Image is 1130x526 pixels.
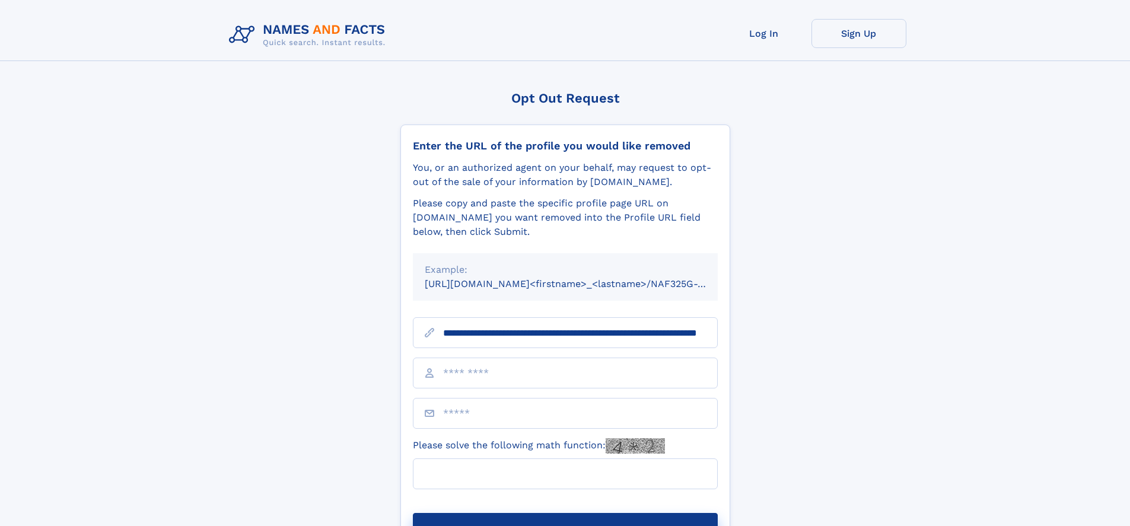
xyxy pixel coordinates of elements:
div: Enter the URL of the profile you would like removed [413,139,718,152]
img: Logo Names and Facts [224,19,395,51]
div: Example: [425,263,706,277]
div: You, or an authorized agent on your behalf, may request to opt-out of the sale of your informatio... [413,161,718,189]
div: Opt Out Request [400,91,730,106]
small: [URL][DOMAIN_NAME]<firstname>_<lastname>/NAF325G-xxxxxxxx [425,278,740,289]
a: Sign Up [811,19,906,48]
div: Please copy and paste the specific profile page URL on [DOMAIN_NAME] you want removed into the Pr... [413,196,718,239]
label: Please solve the following math function: [413,438,665,454]
a: Log In [717,19,811,48]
